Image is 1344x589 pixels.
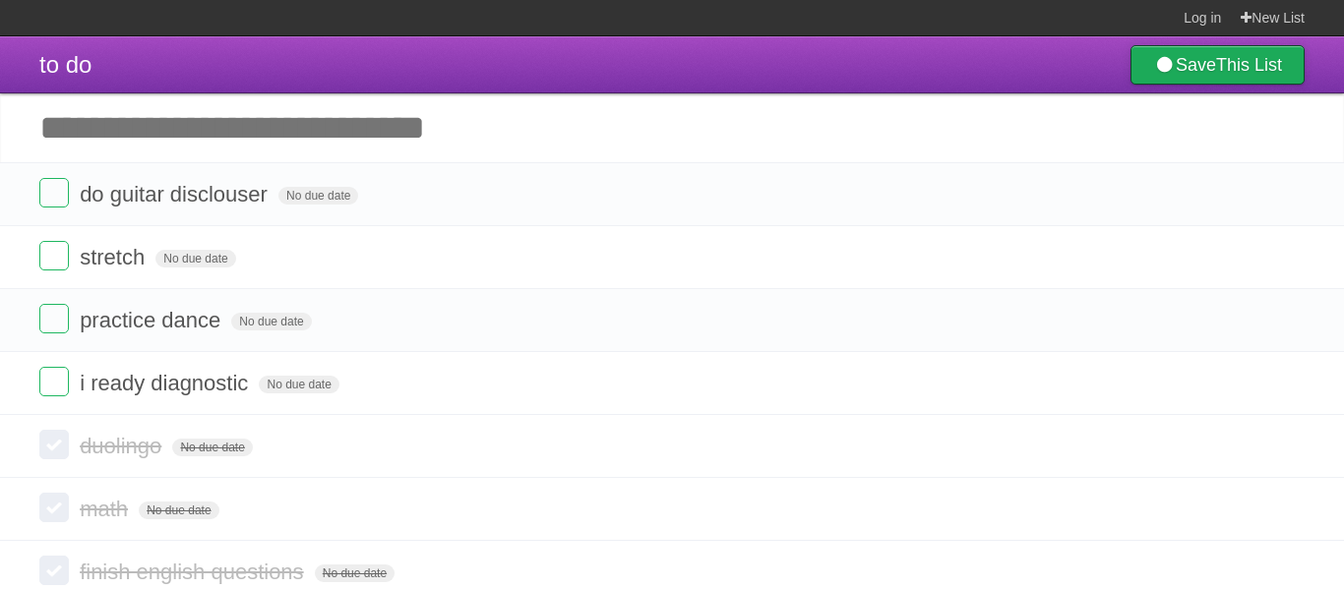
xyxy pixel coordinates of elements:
label: Done [39,304,69,333]
span: math [80,497,133,521]
b: This List [1216,55,1282,75]
a: SaveThis List [1130,45,1305,85]
span: finish english questions [80,560,308,584]
label: Done [39,367,69,396]
span: stretch [80,245,150,269]
span: duolingo [80,434,166,458]
span: No due date [155,250,235,267]
label: Done [39,493,69,522]
span: No due date [231,313,311,330]
span: i ready diagnostic [80,371,253,395]
label: Done [39,556,69,585]
span: No due date [139,501,218,519]
span: to do [39,51,92,78]
span: No due date [172,439,252,456]
span: do guitar disclouser [80,182,273,206]
label: Done [39,241,69,270]
span: practice dance [80,308,225,332]
span: No due date [259,376,338,393]
span: No due date [278,187,358,205]
label: Done [39,178,69,207]
span: No due date [315,564,395,582]
label: Done [39,430,69,459]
